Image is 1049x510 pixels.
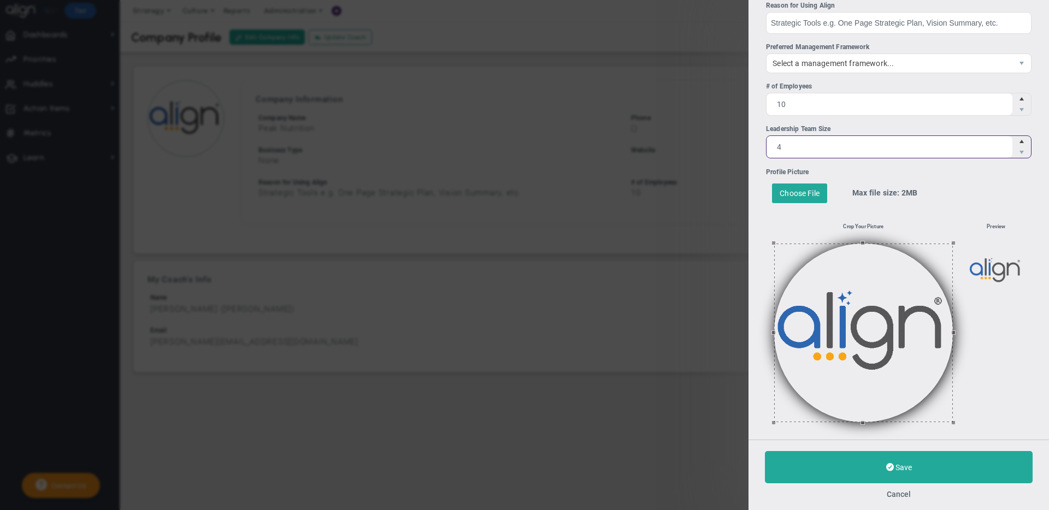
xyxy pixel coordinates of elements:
span: Increase value [1012,136,1031,147]
span: Increase value [1012,93,1031,104]
div: Profile Picture [766,167,1032,177]
div: Leadership Team Size [766,124,1032,134]
span: Decrease value [1012,104,1031,115]
img: Preview of Cropped Photo [969,244,1023,298]
div: # of Employees [766,81,1032,92]
h6: Crop Your Picture [843,221,883,232]
input: # of Employees [767,93,1012,115]
button: Save [765,451,1033,483]
div: Choose File [772,183,827,203]
div: Max file size: 2MB [839,177,1032,209]
span: Save [895,463,912,472]
span: select [1012,54,1031,73]
div: Preferred Management Framework [766,42,1032,52]
input: Leadership Team Size [767,136,1012,158]
input: Reason for Using Align [766,12,1032,34]
div: Reason for Using Align [766,1,1032,11]
span: Select a management framework... [767,54,1012,73]
h6: Preview [987,221,1005,232]
span: Decrease value [1012,147,1031,158]
button: Cancel [887,490,911,499]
